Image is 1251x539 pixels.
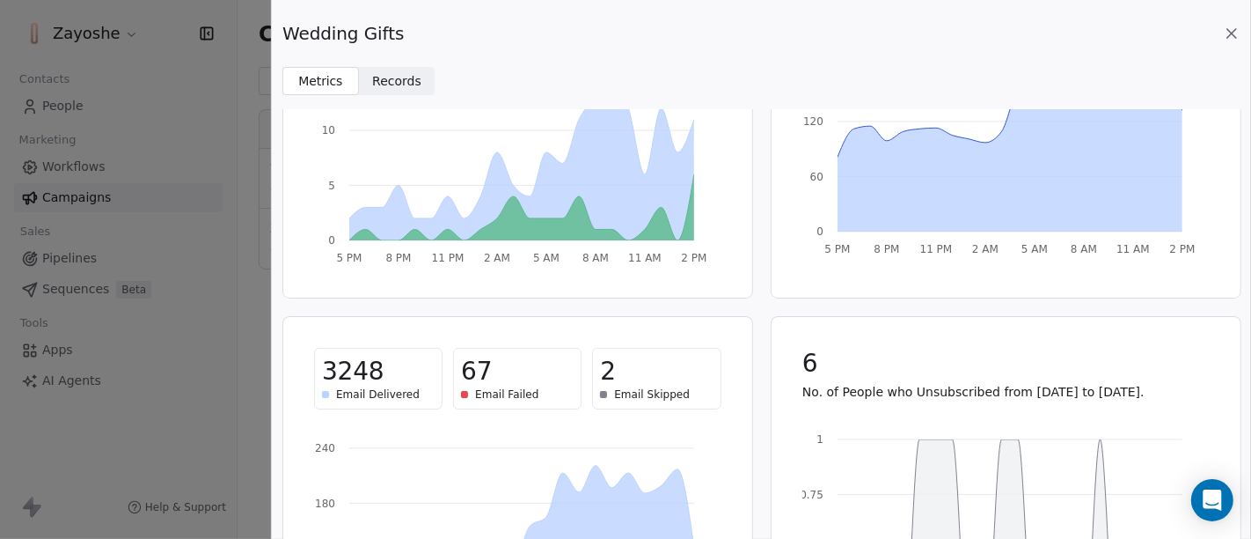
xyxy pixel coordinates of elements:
[816,433,823,446] tspan: 1
[336,388,420,402] span: Email Delivered
[971,244,998,256] tspan: 2 AM
[803,115,823,128] tspan: 120
[628,253,662,265] tspan: 11 AM
[1070,244,1096,256] tspan: 8 AM
[385,253,411,265] tspan: 8 PM
[328,234,335,247] tspan: 0
[432,253,465,265] tspan: 11 PM
[874,244,899,256] tspan: 8 PM
[802,383,1210,401] p: No. of People who Unsubscribed from [DATE] to [DATE].
[322,356,384,388] span: 3248
[475,388,538,402] span: Email Failed
[1169,244,1195,256] tspan: 2 PM
[372,72,421,91] span: Records
[1116,244,1150,256] tspan: 11 AM
[315,442,335,454] tspan: 240
[600,356,616,388] span: 2
[336,253,362,265] tspan: 5 PM
[322,124,335,137] tspan: 10
[809,171,823,183] tspan: 60
[1191,479,1233,521] div: Open Intercom Messenger
[681,253,706,265] tspan: 2 PM
[1021,244,1047,256] tspan: 5 AM
[919,244,952,256] tspan: 11 PM
[614,388,690,402] span: Email Skipped
[315,498,335,510] tspan: 180
[461,356,492,388] span: 67
[533,253,560,265] tspan: 5 AM
[800,489,823,501] tspan: 0.75
[484,253,510,265] tspan: 2 AM
[282,21,404,46] span: Wedding Gifts
[816,225,823,238] tspan: 0
[824,244,850,256] tspan: 5 PM
[328,180,335,192] tspan: 5
[802,348,818,380] span: 6
[582,253,609,265] tspan: 8 AM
